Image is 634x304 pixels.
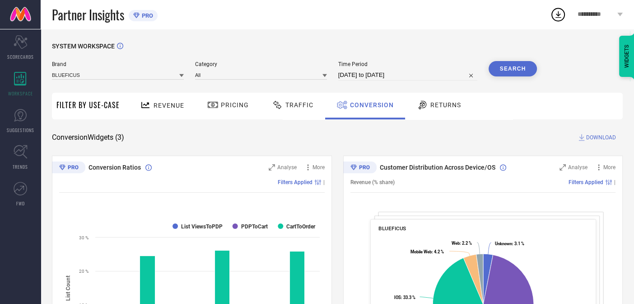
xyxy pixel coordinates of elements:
[614,179,615,185] span: |
[394,295,415,300] text: : 33.3 %
[16,200,25,207] span: FWD
[350,101,394,109] span: Conversion
[195,61,327,67] span: Category
[79,269,89,274] text: 20 %
[323,179,325,185] span: |
[277,164,297,171] span: Analyse
[495,241,512,246] tspan: Unknown
[79,235,89,240] text: 30 %
[568,164,587,171] span: Analyse
[338,61,477,67] span: Time Period
[338,70,477,81] input: Select time period
[52,161,85,175] div: Premium
[380,164,495,171] span: Customer Distribution Across Device/OS
[56,100,120,110] span: Filter By Use-Case
[378,225,406,232] span: BLUEFICUS
[140,12,153,19] span: PRO
[350,179,395,185] span: Revenue (% share)
[65,275,71,300] tspan: List Count
[221,101,249,109] span: Pricing
[52,43,115,50] span: SYSTEM WORKSPACE
[286,223,316,230] text: CartToOrder
[410,249,432,254] tspan: Mobile Web
[343,161,377,175] div: Premium
[550,6,566,23] div: Open download list
[410,249,444,254] text: : 4.2 %
[181,223,223,230] text: List ViewsToPDP
[8,90,33,97] span: WORKSPACE
[586,133,616,142] span: DOWNLOAD
[559,164,566,171] svg: Zoom
[278,179,312,185] span: Filters Applied
[269,164,275,171] svg: Zoom
[603,164,615,171] span: More
[241,223,268,230] text: PDPToCart
[7,53,34,60] span: SCORECARDS
[394,295,401,300] tspan: IOS
[452,241,460,246] tspan: Web
[52,5,124,24] span: Partner Insights
[13,163,28,170] span: TRENDS
[495,241,524,246] text: : 3.1 %
[89,164,141,171] span: Conversion Ratios
[569,179,603,185] span: Filters Applied
[489,61,537,76] button: Search
[154,102,184,109] span: Revenue
[52,133,124,142] span: Conversion Widgets ( 3 )
[7,127,34,133] span: SUGGESTIONS
[430,101,461,109] span: Returns
[452,241,472,246] text: : 2.2 %
[52,61,184,67] span: Brand
[312,164,325,171] span: More
[285,101,313,109] span: Traffic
